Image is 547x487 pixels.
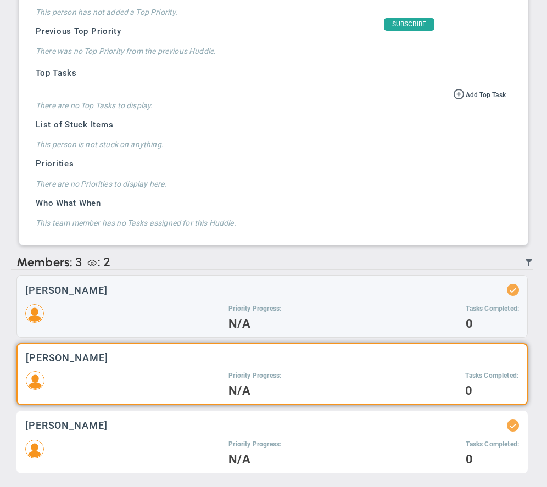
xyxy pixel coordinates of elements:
img: 204801.Person.photo [26,371,44,390]
h5: Priority Progress: [228,304,281,314]
div: Updated Status [509,422,517,429]
span: Add Top Task [466,91,506,99]
h3: [PERSON_NAME] [25,420,108,430]
img: 204802.Person.photo [25,304,44,323]
h5: Tasks Completed: [466,304,519,314]
h3: Priorities [36,158,506,170]
h4: This person has not added a Top Priority. [36,7,506,17]
h3: Previous Top Priority [36,26,506,37]
div: The following people are Viewers: Craig Churchill, Tyler Van Schoonhoven [82,258,110,267]
span: 3 [75,258,82,267]
h4: 0 [466,455,519,464]
span: : [97,255,101,269]
span: Members: [16,258,72,267]
h3: Top Tasks [36,68,506,79]
div: Updated Status [509,286,517,294]
h4: 0 [465,386,518,396]
h4: N/A [228,386,281,396]
h4: N/A [228,455,281,464]
h3: Who What When [36,198,506,209]
h5: Tasks Completed: [466,440,519,449]
h3: [PERSON_NAME] [26,352,108,363]
img: 204803.Person.photo [25,440,44,458]
h3: [PERSON_NAME] [25,285,108,295]
button: Add Top Task [453,88,506,100]
span: 2 [103,255,110,269]
span: SUBSCRIBE [384,18,434,31]
h4: This person is not stuck on anything. [36,139,506,149]
h4: 0 [466,319,519,329]
h5: Priority Progress: [228,371,281,380]
h4: N/A [228,319,281,329]
h3: List of Stuck Items [36,119,506,131]
h4: There was no Top Priority from the previous Huddle. [36,46,506,56]
span: Filter Updated Members [524,258,533,267]
h4: There are no Priorities to display here. [36,179,506,189]
h4: This team member has no Tasks assigned for this Huddle. [36,218,506,228]
h4: There are no Top Tasks to display. [36,100,506,110]
h5: Priority Progress: [228,440,281,449]
h5: Tasks Completed: [465,371,518,380]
